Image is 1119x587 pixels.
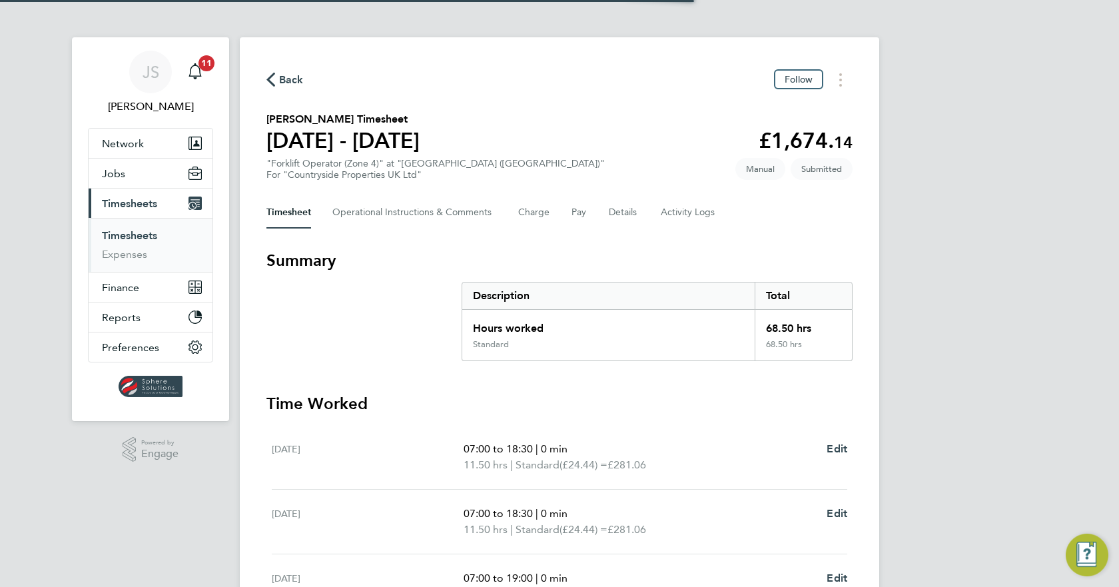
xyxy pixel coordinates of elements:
span: £281.06 [607,458,646,471]
span: | [536,572,538,584]
h3: Summary [266,250,853,271]
div: Summary [462,282,853,361]
span: £281.06 [607,523,646,536]
span: Jobs [102,167,125,180]
div: Timesheets [89,218,212,272]
span: 07:00 to 18:30 [464,507,533,520]
span: 11.50 hrs [464,458,508,471]
button: Timesheets [89,189,212,218]
img: spheresolutions-logo-retina.png [119,376,183,397]
span: Network [102,137,144,150]
a: Edit [827,570,847,586]
app-decimal: £1,674. [759,128,853,153]
button: Charge [518,197,550,229]
span: Back [279,72,304,88]
h3: Time Worked [266,393,853,414]
span: (£24.44) = [559,458,607,471]
span: 0 min [541,442,567,455]
div: [DATE] [272,441,464,473]
button: Reports [89,302,212,332]
button: Operational Instructions & Comments [332,197,497,229]
a: Edit [827,506,847,522]
span: Reports [102,311,141,324]
span: Timesheets [102,197,157,210]
span: 14 [834,133,853,152]
a: Timesheets [102,229,157,242]
a: 11 [182,51,208,93]
span: | [536,442,538,455]
span: 0 min [541,507,567,520]
span: | [536,507,538,520]
span: | [510,458,513,471]
span: Preferences [102,341,159,354]
button: Details [609,197,639,229]
button: Pay [571,197,587,229]
a: JS[PERSON_NAME] [88,51,213,115]
button: Follow [774,69,823,89]
div: Description [462,283,755,309]
button: Engage Resource Center [1066,534,1108,576]
a: Go to home page [88,376,213,397]
span: 07:00 to 18:30 [464,442,533,455]
span: Edit [827,572,847,584]
button: Activity Logs [661,197,717,229]
button: Network [89,129,212,158]
button: Preferences [89,332,212,362]
h2: [PERSON_NAME] Timesheet [266,111,420,127]
span: Finance [102,281,139,294]
a: Edit [827,441,847,457]
span: Standard [516,522,559,538]
div: Hours worked [462,310,755,339]
span: | [510,523,513,536]
div: [DATE] [272,506,464,538]
div: Total [755,283,852,309]
span: This timesheet is Submitted. [791,158,853,180]
button: Timesheet [266,197,311,229]
span: Follow [785,73,813,85]
span: (£24.44) = [559,523,607,536]
span: 0 min [541,572,567,584]
span: 11.50 hrs [464,523,508,536]
span: JS [143,63,159,81]
button: Timesheets Menu [829,69,853,90]
nav: Main navigation [72,37,229,421]
div: "Forklift Operator (Zone 4)" at "[GEOGRAPHIC_DATA] ([GEOGRAPHIC_DATA])" [266,158,605,181]
a: Expenses [102,248,147,261]
div: 68.50 hrs [755,310,852,339]
span: Edit [827,442,847,455]
span: 07:00 to 19:00 [464,572,533,584]
div: Standard [473,339,509,350]
button: Jobs [89,159,212,188]
span: Standard [516,457,559,473]
span: Engage [141,448,179,460]
span: 11 [198,55,214,71]
h1: [DATE] - [DATE] [266,127,420,154]
button: Finance [89,273,212,302]
span: Edit [827,507,847,520]
span: This timesheet was manually created. [735,158,785,180]
button: Back [266,71,304,88]
a: Powered byEngage [123,437,179,462]
div: For "Countryside Properties UK Ltd" [266,169,605,181]
div: 68.50 hrs [755,339,852,360]
span: Powered by [141,437,179,448]
span: Jack Spencer [88,99,213,115]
